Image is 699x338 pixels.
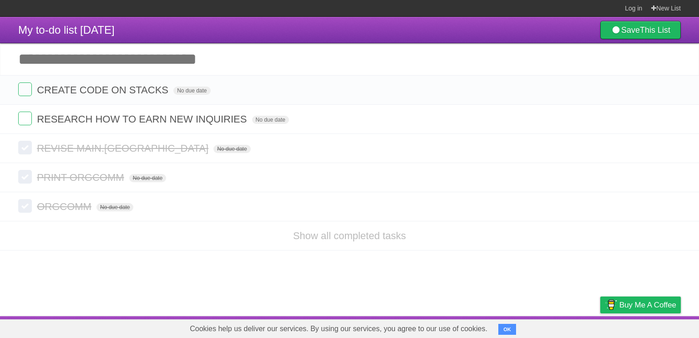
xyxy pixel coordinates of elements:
button: OK [498,324,516,335]
a: Suggest a feature [623,318,681,336]
span: No due date [213,145,250,153]
label: Done [18,170,32,184]
a: Developers [509,318,546,336]
span: No due date [173,87,210,95]
span: No due date [96,203,133,211]
label: Done [18,141,32,154]
img: Buy me a coffee [605,297,617,312]
a: Terms [557,318,577,336]
label: Done [18,82,32,96]
span: No due date [129,174,166,182]
span: No due date [252,116,289,124]
span: PRINT ORGCOMM [37,172,126,183]
span: Cookies help us deliver our services. By using our services, you agree to our use of cookies. [181,320,496,338]
span: ORGCOMM [37,201,94,212]
label: Done [18,199,32,213]
b: This List [640,26,670,35]
a: Buy me a coffee [600,297,681,313]
span: CREATE CODE ON STACKS [37,84,171,96]
a: About [479,318,498,336]
label: Done [18,112,32,125]
span: My to-do list [DATE] [18,24,115,36]
a: Show all completed tasks [293,230,406,241]
a: Privacy [588,318,612,336]
span: REVISE MAIN.[GEOGRAPHIC_DATA] [37,143,211,154]
span: RESEARCH HOW TO EARN NEW INQUIRIES [37,113,249,125]
span: Buy me a coffee [619,297,676,313]
a: SaveThis List [600,21,681,39]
